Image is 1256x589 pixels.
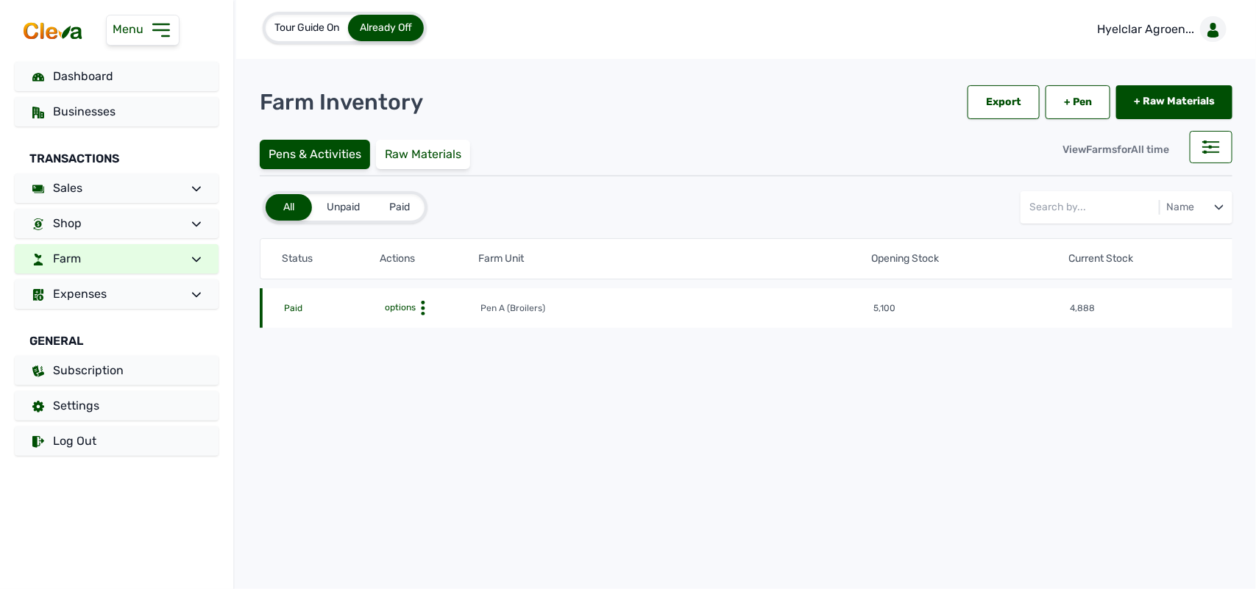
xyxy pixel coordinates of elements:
[873,301,1069,316] td: 5,100
[15,132,219,174] div: Transactions
[15,244,219,274] a: Farm
[312,194,375,221] div: Unpaid
[375,194,425,221] div: Paid
[274,21,339,34] span: Tour Guide On
[478,251,871,267] th: Farm Unit
[15,97,219,126] a: Businesses
[1046,85,1110,119] a: + Pen
[281,251,380,267] th: Status
[283,301,382,316] td: Paid
[1051,134,1181,166] div: View for All time
[1163,200,1197,215] div: Name
[113,22,149,36] span: Menu
[968,85,1040,119] div: Export
[53,434,96,448] span: Log Out
[379,251,478,267] th: Actions
[260,89,423,115] p: Farm Inventory
[15,315,219,356] div: General
[15,356,219,385] a: Subscription
[15,391,219,421] a: Settings
[53,287,107,301] span: Expenses
[53,181,82,195] span: Sales
[1085,9,1232,50] a: Hyelclar Agroen...
[21,21,85,41] img: cleva_logo.png
[53,251,81,265] span: Farm
[15,209,219,238] a: Shop
[266,194,312,221] div: All
[260,140,370,169] div: Pens & Activities
[376,140,470,169] div: Raw Materials
[1097,21,1194,38] p: Hyelclar Agroen...
[382,302,416,313] span: options
[53,216,82,230] span: Shop
[15,62,219,91] a: Dashboard
[15,279,219,309] a: Expenses
[53,69,113,83] span: Dashboard
[360,21,412,34] span: Already Off
[15,174,219,203] a: Sales
[871,251,1068,267] th: Opening Stock
[1116,85,1232,119] a: + Raw Materials
[1086,143,1117,156] span: Farms
[480,301,873,316] td: Pen A (Broilers)
[53,363,124,377] span: Subscription
[53,399,99,413] span: Settings
[53,104,116,118] span: Businesses
[1029,191,1159,224] input: Search by...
